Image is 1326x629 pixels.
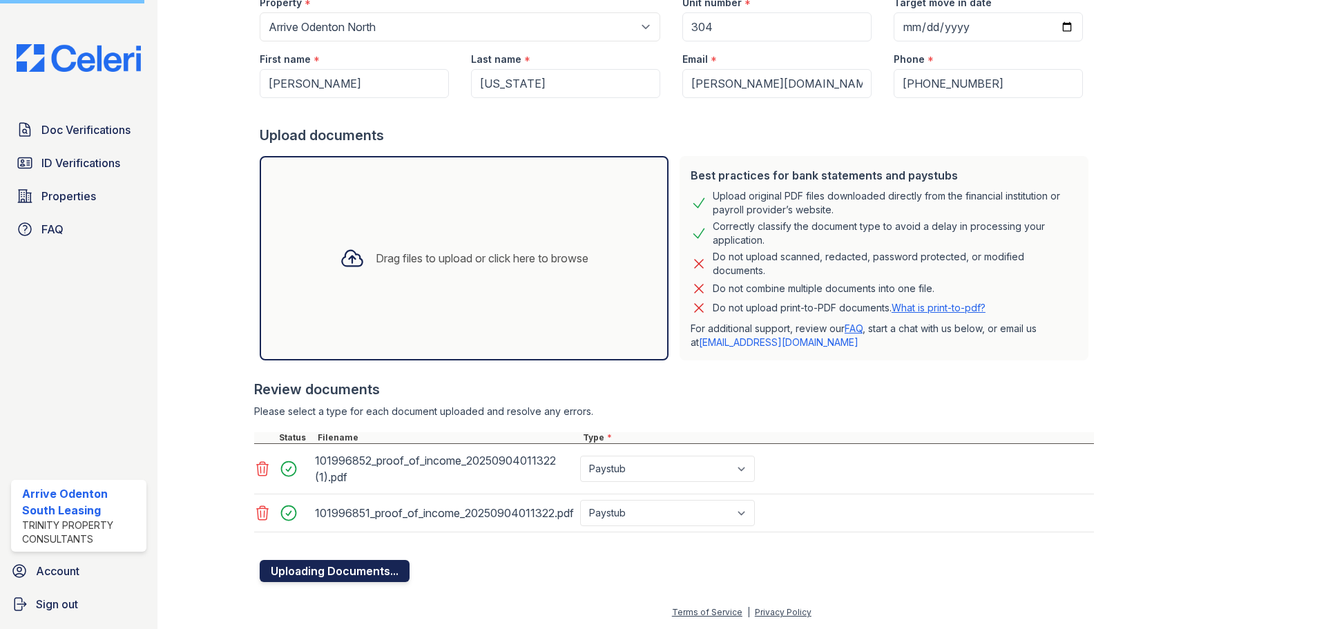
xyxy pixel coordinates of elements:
div: Trinity Property Consultants [22,519,141,546]
span: Properties [41,188,96,204]
label: First name [260,52,311,66]
a: FAQ [845,322,863,334]
p: Do not upload print-to-PDF documents. [713,301,986,315]
a: Properties [11,182,146,210]
a: FAQ [11,215,146,243]
button: Uploading Documents... [260,560,410,582]
span: Doc Verifications [41,122,131,138]
a: ID Verifications [11,149,146,177]
div: Status [276,432,315,443]
div: Please select a type for each document uploaded and resolve any errors. [254,405,1094,418]
div: 101996851_proof_of_income_20250904011322.pdf [315,502,575,524]
a: Doc Verifications [11,116,146,144]
div: Best practices for bank statements and paystubs [691,167,1077,184]
a: Sign out [6,590,152,618]
div: Correctly classify the document type to avoid a delay in processing your application. [713,220,1077,247]
span: ID Verifications [41,155,120,171]
label: Phone [894,52,925,66]
label: Email [682,52,708,66]
a: What is print-to-pdf? [892,302,986,313]
span: FAQ [41,221,64,238]
div: 101996852_proof_of_income_20250904011322 (1).pdf [315,449,575,488]
div: Type [580,432,1094,443]
div: Do not combine multiple documents into one file. [713,280,934,297]
div: Arrive Odenton South Leasing [22,485,141,519]
span: Account [36,563,79,579]
div: Review documents [254,380,1094,399]
label: Last name [471,52,521,66]
a: [EMAIL_ADDRESS][DOMAIN_NAME] [699,336,858,348]
a: Privacy Policy [755,607,811,617]
div: Filename [315,432,580,443]
span: Sign out [36,596,78,612]
div: Upload original PDF files downloaded directly from the financial institution or payroll provider’... [713,189,1077,217]
div: | [747,607,750,617]
a: Terms of Service [672,607,742,617]
img: CE_Logo_Blue-a8612792a0a2168367f1c8372b55b34899dd931a85d93a1a3d3e32e68fde9ad4.png [6,44,152,72]
div: Upload documents [260,126,1094,145]
p: For additional support, review our , start a chat with us below, or email us at [691,322,1077,349]
div: Drag files to upload or click here to browse [376,250,588,267]
div: Do not upload scanned, redacted, password protected, or modified documents. [713,250,1077,278]
a: Account [6,557,152,585]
